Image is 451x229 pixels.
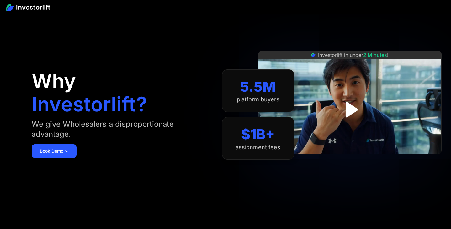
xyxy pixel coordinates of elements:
div: assignment fees [236,144,280,151]
div: Investorlift in under ! [318,51,389,59]
div: platform buyers [237,96,279,103]
iframe: Customer reviews powered by Trustpilot [303,157,397,165]
a: Book Demo ➢ [32,144,77,158]
a: open lightbox [336,96,364,124]
div: We give Wholesalers a disproportionate advantage. [32,119,210,139]
div: 5.5M [240,79,276,95]
h1: Investorlift? [32,94,147,114]
span: 2 Minutes [363,52,387,58]
div: $1B+ [241,126,275,143]
h1: Why [32,71,76,91]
